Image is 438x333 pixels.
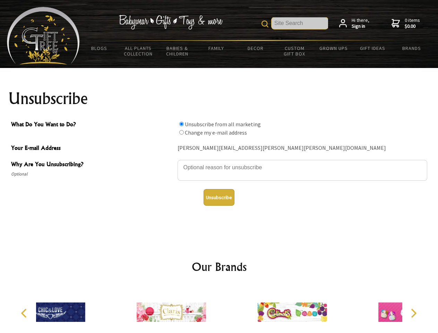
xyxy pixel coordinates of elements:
span: What Do You Want to Do? [11,120,174,130]
a: Custom Gift Box [275,41,314,61]
input: What Do You Want to Do? [179,130,184,135]
span: Hi there, [352,17,369,29]
a: Family [197,41,236,55]
a: Brands [392,41,431,55]
img: product search [261,20,268,27]
label: Change my e-mail address [185,129,247,136]
input: Site Search [272,17,328,29]
a: BLOGS [80,41,119,55]
strong: Sign in [352,23,369,29]
a: Babies & Children [158,41,197,61]
a: All Plants Collection [119,41,158,61]
img: Babyware - Gifts - Toys and more... [7,7,80,65]
strong: $0.00 [405,23,420,29]
a: Hi there,Sign in [339,17,369,29]
span: Optional [11,170,174,178]
a: 0 items$0.00 [392,17,420,29]
a: Decor [236,41,275,55]
a: Grown Ups [314,41,353,55]
h1: Unsubscribe [8,90,430,107]
input: What Do You Want to Do? [179,122,184,126]
span: 0 items [405,17,420,29]
textarea: Why Are You Unsubscribing? [178,160,427,181]
button: Previous [17,306,33,321]
a: Gift Ideas [353,41,392,55]
div: [PERSON_NAME][EMAIL_ADDRESS][PERSON_NAME][PERSON_NAME][DOMAIN_NAME] [178,143,427,154]
img: Babywear - Gifts - Toys & more [119,15,223,29]
button: Next [406,306,421,321]
span: Why Are You Unsubscribing? [11,160,174,170]
h2: Our Brands [14,258,424,275]
span: Your E-mail Address [11,144,174,154]
button: Unsubscribe [204,189,234,206]
label: Unsubscribe from all marketing [185,121,261,128]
